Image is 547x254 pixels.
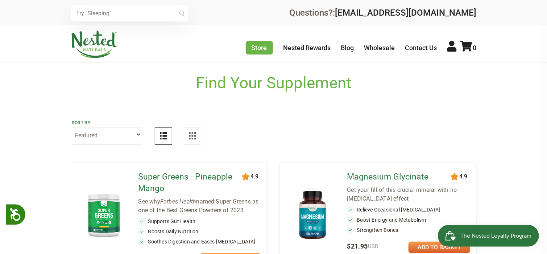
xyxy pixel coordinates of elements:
a: Contact Us [405,44,437,52]
em: Forbes Health [160,198,196,205]
a: 0 [460,44,477,52]
a: Nested Rewards [283,44,331,52]
a: Magnesium Glycinate [347,171,452,183]
iframe: Button to open loyalty program pop-up [438,225,540,247]
a: [EMAIL_ADDRESS][DOMAIN_NAME] [335,8,477,18]
span: $21.95 [347,242,379,250]
li: Relieve Occasional [MEDICAL_DATA] [347,206,470,213]
li: Supports Gut Health [138,218,261,225]
div: Get your fill of this crucial mineral with no [MEDICAL_DATA] effect [347,186,470,203]
input: Try "Sleeping" [71,5,188,21]
li: Boost Energy and Metabolism [347,216,470,223]
img: Magnesium Glycinate [291,187,334,243]
div: See why named Super Greens as one of the Best Greens Powders of 2023 [138,197,261,215]
a: Blog [341,44,354,52]
label: Sort by: [72,120,142,126]
h1: Find Your Supplement [196,74,351,92]
li: Boosts Daily Nutrition [138,228,261,235]
img: Super Greens - Pineapple Mango [83,190,125,239]
a: Store [246,41,273,55]
li: Strengthen Bones [347,226,470,234]
span: USD [368,243,379,250]
img: Nested Naturals [71,31,118,58]
span: 0 [473,44,477,52]
img: List [160,132,167,140]
img: Grid [189,132,196,140]
a: Super Greens - Pineapple Mango [138,171,243,194]
a: Wholesale [364,44,395,52]
div: Questions?: [290,8,477,17]
li: Soothes Digestion and Eases [MEDICAL_DATA] [138,238,261,245]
